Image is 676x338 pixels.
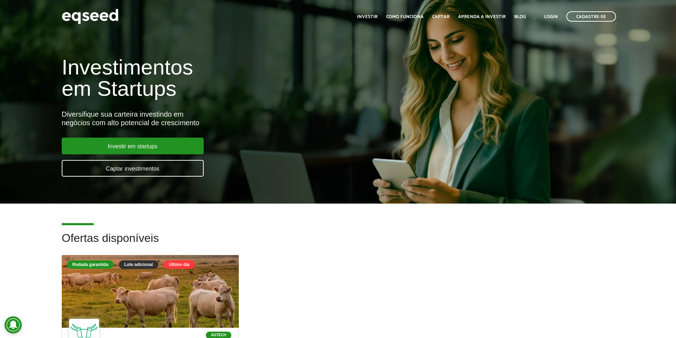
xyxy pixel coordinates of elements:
[62,138,204,154] a: Investir em startups
[62,7,119,26] img: EqSeed
[67,260,114,269] div: Rodada garantida
[62,160,204,177] a: Captar investimentos
[566,11,616,22] a: Cadastre-se
[357,15,378,19] a: Investir
[164,260,195,269] div: Último dia
[119,260,158,269] div: Lote adicional
[386,15,424,19] a: Como funciona
[458,15,506,19] a: Aprenda a investir
[62,57,389,99] h1: Investimentos em Startups
[62,110,389,127] div: Diversifique sua carteira investindo em negócios com alto potencial de crescimento
[514,15,526,19] a: Blog
[62,232,615,255] h2: Ofertas disponíveis
[432,15,450,19] a: Captar
[544,15,558,19] a: Login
